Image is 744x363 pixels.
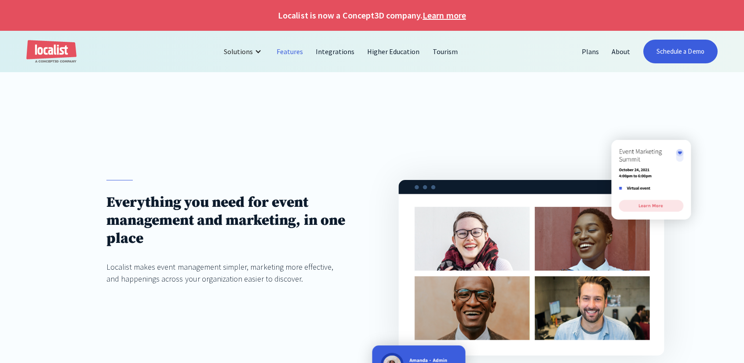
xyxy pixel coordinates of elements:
[423,9,466,22] a: Learn more
[643,40,718,63] a: Schedule a Demo
[310,41,361,62] a: Integrations
[361,41,427,62] a: Higher Education
[427,41,464,62] a: Tourism
[270,41,310,62] a: Features
[26,40,77,63] a: home
[605,41,637,62] a: About
[106,194,346,248] h1: Everything you need for event management and marketing, in one place
[217,41,270,62] div: Solutions
[106,261,346,285] div: Localist makes event management simpler, marketing more effective, and happenings across your org...
[224,46,253,57] div: Solutions
[576,41,605,62] a: Plans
